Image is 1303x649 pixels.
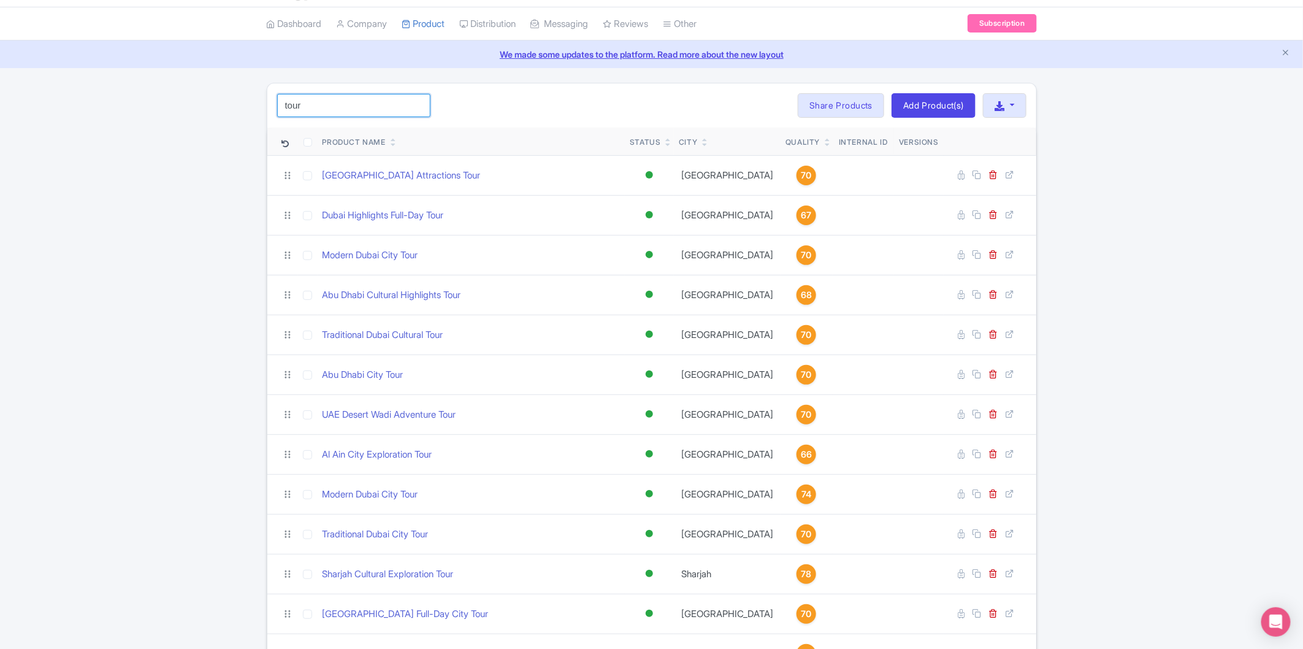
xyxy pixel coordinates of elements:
[323,368,403,382] a: Abu Dhabi City Tour
[402,7,445,41] a: Product
[643,405,655,423] div: Active
[785,166,827,185] a: 70
[323,328,443,342] a: Traditional Dubai Cultural Tour
[801,368,812,382] span: 70
[674,155,781,195] td: [GEOGRAPHIC_DATA]
[674,394,781,434] td: [GEOGRAPHIC_DATA]
[968,14,1036,33] a: Subscription
[892,93,976,118] a: Add Product(s)
[674,474,781,514] td: [GEOGRAPHIC_DATA]
[323,408,456,422] a: UAE Desert Wadi Adventure Tour
[323,288,461,302] a: Abu Dhabi Cultural Highlights Tour
[801,209,812,222] span: 67
[674,275,781,315] td: [GEOGRAPHIC_DATA]
[323,488,418,502] a: Modern Dubai City Tour
[785,445,827,464] a: 66
[801,488,811,501] span: 74
[1261,607,1291,637] div: Open Intercom Messenger
[643,246,655,264] div: Active
[785,325,827,345] a: 70
[785,604,827,624] a: 70
[323,607,489,621] a: [GEOGRAPHIC_DATA] Full-Day City Tour
[643,485,655,503] div: Active
[801,448,812,461] span: 66
[801,328,812,342] span: 70
[674,195,781,235] td: [GEOGRAPHIC_DATA]
[643,605,655,623] div: Active
[798,93,884,118] a: Share Products
[663,7,697,41] a: Other
[323,448,432,462] a: Al Ain City Exploration Tour
[801,528,812,541] span: 70
[674,594,781,634] td: [GEOGRAPHIC_DATA]
[323,567,454,582] a: Sharjah Cultural Exploration Tour
[643,206,655,224] div: Active
[643,166,655,184] div: Active
[801,169,812,182] span: 70
[1282,47,1291,61] button: Close announcement
[643,326,655,344] div: Active
[833,128,895,156] th: Internal ID
[603,7,649,41] a: Reviews
[643,565,655,583] div: Active
[674,434,781,474] td: [GEOGRAPHIC_DATA]
[674,514,781,554] td: [GEOGRAPHIC_DATA]
[801,408,812,421] span: 70
[894,128,944,156] th: Versions
[323,169,481,183] a: [GEOGRAPHIC_DATA] Attractions Tour
[785,365,827,385] a: 70
[7,48,1296,61] a: We made some updates to the platform. Read more about the new layout
[630,137,661,148] div: Status
[460,7,516,41] a: Distribution
[643,445,655,463] div: Active
[531,7,589,41] a: Messaging
[277,94,430,117] input: Search product name, city, or interal id
[674,554,781,594] td: Sharjah
[801,248,812,262] span: 70
[785,137,820,148] div: Quality
[785,285,827,305] a: 68
[674,235,781,275] td: [GEOGRAPHIC_DATA]
[785,564,827,584] a: 78
[323,528,429,542] a: Traditional Dubai City Tour
[785,205,827,225] a: 67
[337,7,388,41] a: Company
[801,288,812,302] span: 68
[801,607,812,621] span: 70
[801,567,812,581] span: 78
[785,405,827,424] a: 70
[679,137,697,148] div: City
[323,248,418,263] a: Modern Dubai City Tour
[643,286,655,304] div: Active
[643,525,655,543] div: Active
[674,355,781,394] td: [GEOGRAPHIC_DATA]
[323,137,386,148] div: Product Name
[785,245,827,265] a: 70
[674,315,781,355] td: [GEOGRAPHIC_DATA]
[785,524,827,544] a: 70
[323,209,444,223] a: Dubai Highlights Full-Day Tour
[643,366,655,383] div: Active
[785,485,827,504] a: 74
[267,7,322,41] a: Dashboard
